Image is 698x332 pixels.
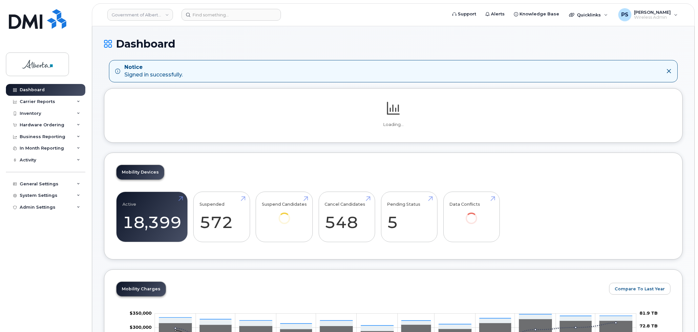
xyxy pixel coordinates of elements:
a: Mobility Devices [116,165,164,179]
strong: Notice [124,64,183,71]
a: Suspended 572 [200,195,244,239]
a: Suspend Candidates [262,195,307,233]
g: $0 [130,310,152,316]
span: Compare To Last Year [615,286,665,292]
p: Loading... [116,122,670,128]
a: Data Conflicts [449,195,494,233]
tspan: $300,000 [130,324,152,330]
h1: Dashboard [104,38,683,50]
div: Signed in successfully. [124,64,183,79]
button: Compare To Last Year [609,283,670,295]
a: Cancel Candidates 548 [325,195,369,239]
tspan: $350,000 [130,310,152,316]
tspan: 72.8 TB [640,323,658,328]
a: Active 18,399 [122,195,181,239]
g: $0 [130,324,152,330]
tspan: 81.9 TB [640,310,658,316]
g: Features [159,314,632,331]
a: Mobility Charges [116,282,166,296]
a: Pending Status 5 [387,195,431,239]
